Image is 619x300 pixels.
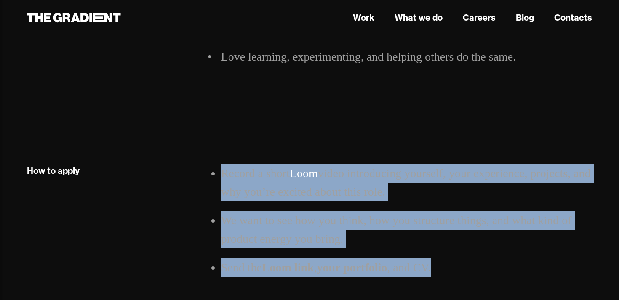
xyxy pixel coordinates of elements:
a: Loom [290,167,318,180]
a: What we do [395,11,443,24]
li: Love learning, experimenting, and helping others do the same. [221,48,592,66]
strong: your portfolio [317,261,387,274]
div: How to apply [27,165,80,176]
strong: Loom link [262,261,314,274]
a: Blog [516,11,534,24]
a: Contacts [554,11,592,24]
li: Send the , , and CV. [221,258,592,277]
li: We want to see how you think, how you structure things, and what kind of product energy you bring. [221,211,592,248]
a: Work [353,11,374,24]
li: Record a short video introducing yourself, your experience, projects, and why you’re excited abou... [221,164,592,201]
a: Careers [463,11,496,24]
